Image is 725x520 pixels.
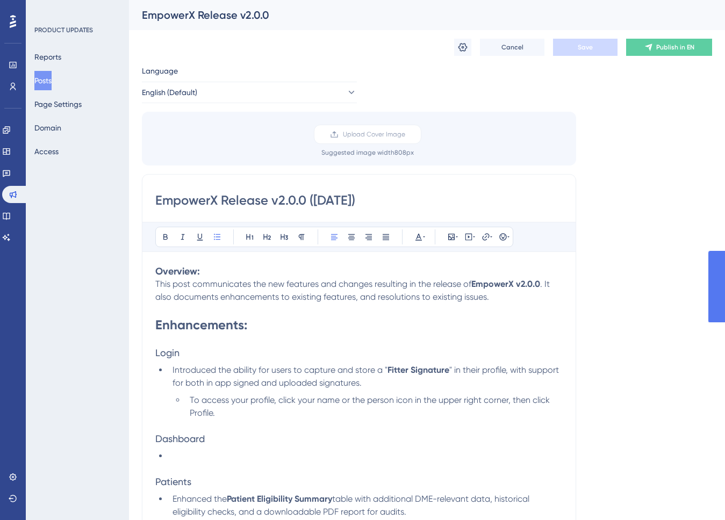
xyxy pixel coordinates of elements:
input: Post Title [155,192,563,209]
iframe: UserGuiding Product Updates RC Tooltip [509,240,701,342]
span: English (Default) [142,86,197,99]
span: Introduced the ability for users to capture and store a " [173,365,387,375]
span: Dashboard [155,433,205,444]
span: Login [155,347,180,358]
button: Publish in EN [626,39,712,56]
strong: Fitter Signature [387,365,449,375]
button: English (Default) [142,82,357,103]
span: To access your profile, click your name or the person icon in the upper right corner, then click ... [190,395,552,418]
span: Cancel [501,43,523,52]
button: Posts [34,71,52,90]
button: Reports [34,47,61,67]
strong: EmpowerX v2.0.0 [471,279,540,289]
span: table with additional DME-relevant data, historical eligibility checks, and a downloadable PDF re... [173,494,532,517]
div: EmpowerX Release v2.0.0 [142,8,685,23]
button: Page Settings [34,95,82,114]
span: Enhanced the [173,494,227,504]
span: Language [142,64,178,77]
strong: Patient Eligibility Summary [227,494,332,504]
button: Domain [34,118,61,138]
span: Upload Cover Image [343,130,405,139]
button: Access [34,142,59,161]
iframe: UserGuiding AI Assistant Launcher [680,478,712,510]
span: Publish in EN [656,43,694,52]
span: This post communicates the new features and changes resulting in the release of [155,279,471,289]
span: Save [578,43,593,52]
div: PRODUCT UPDATES [34,26,93,34]
strong: Overview: [155,265,200,277]
span: Patients [155,476,191,487]
button: Save [553,39,618,56]
div: Suggested image width 808 px [321,148,414,157]
strong: Enhancements: [155,317,247,333]
button: Cancel [480,39,544,56]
